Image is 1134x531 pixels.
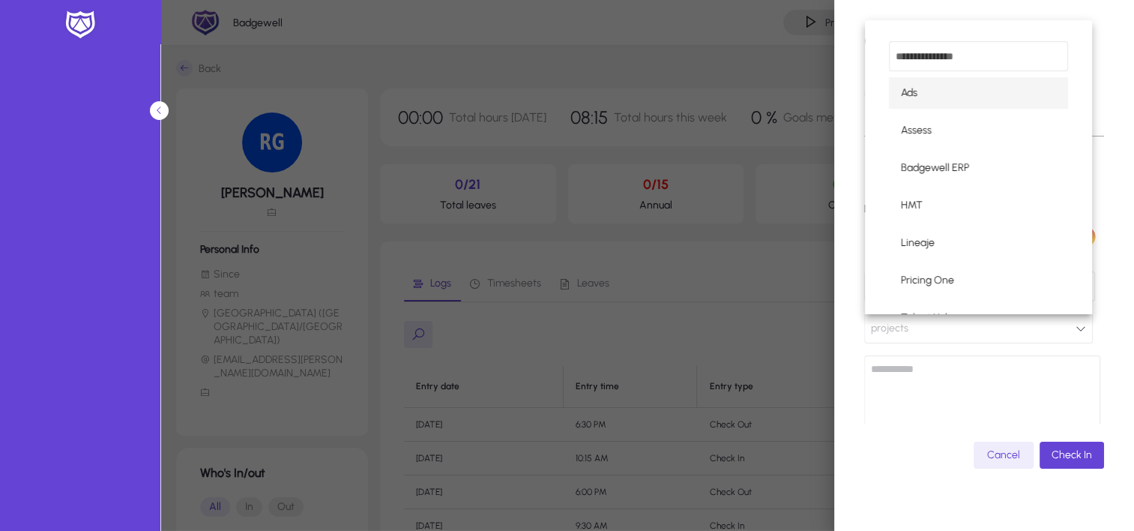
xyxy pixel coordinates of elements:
[901,271,954,289] span: Pricing One
[889,115,1068,146] mat-option: Assess
[901,234,935,252] span: Lineaje
[889,77,1068,109] mat-option: Ads
[901,121,932,139] span: Assess
[901,159,969,177] span: Badgewell ERP
[889,41,1068,71] input: dropdown search
[889,190,1068,221] mat-option: HMT
[889,265,1068,296] mat-option: Pricing One
[901,196,923,214] span: HMT
[901,309,951,327] span: Talent Hub
[889,227,1068,259] mat-option: Lineaje
[889,302,1068,334] mat-option: Talent Hub
[889,152,1068,184] mat-option: Badgewell ERP
[901,84,917,102] span: Ads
